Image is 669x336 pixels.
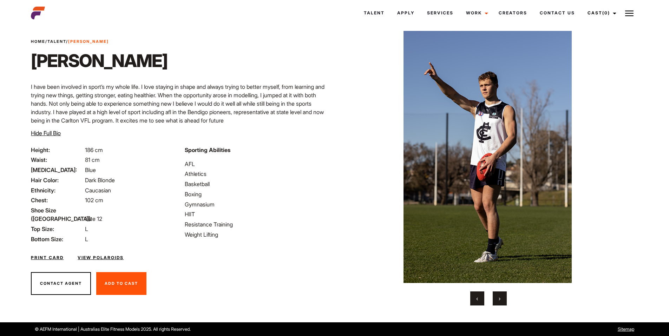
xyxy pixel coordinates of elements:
[31,255,64,261] a: Print Card
[96,272,146,295] button: Add To Cast
[78,255,124,261] a: View Polaroids
[35,326,381,332] p: © AEFM International | Australias Elite Fitness Models 2025. All rights Reserved.
[31,146,84,154] span: Height:
[185,160,330,168] li: AFL
[105,281,138,286] span: Add To Cast
[185,220,330,229] li: Resistance Training
[31,156,84,164] span: Waist:
[185,190,330,198] li: Boxing
[31,272,91,295] button: Contact Agent
[460,4,492,22] a: Work
[31,6,45,20] img: cropped-aefm-brand-fav-22-square.png
[85,225,88,232] span: L
[31,39,109,45] span: / /
[499,295,500,302] span: Next
[31,50,168,71] h1: [PERSON_NAME]
[618,327,634,332] a: Sitemap
[492,4,533,22] a: Creators
[85,146,103,153] span: 186 cm
[85,156,100,163] span: 81 cm
[185,210,330,218] li: HIIT
[31,196,84,204] span: Chest:
[581,4,621,22] a: Cast(0)
[85,177,115,184] span: Dark Blonde
[185,146,230,153] strong: Sporting Abilities
[185,200,330,209] li: Gymnasium
[476,295,478,302] span: Previous
[68,39,109,44] strong: [PERSON_NAME]
[85,166,96,173] span: Blue
[31,166,84,174] span: [MEDICAL_DATA]:
[31,130,61,137] span: Hide Full Bio
[185,170,330,178] li: Athletics
[391,4,421,22] a: Apply
[31,186,84,195] span: Ethnicity:
[602,10,610,15] span: (0)
[533,4,581,22] a: Contact Us
[31,206,84,223] span: Shoe Size ([GEOGRAPHIC_DATA]):
[31,235,84,243] span: Bottom Size:
[358,4,391,22] a: Talent
[85,215,102,222] span: Size 12
[625,9,634,18] img: Burger icon
[47,39,66,44] a: Talent
[31,83,330,125] p: I have been involved in sport’s my whole life. I love staying in shape and always trying to bette...
[421,4,460,22] a: Services
[185,180,330,188] li: Basketball
[31,129,61,137] button: Hide Full Bio
[185,230,330,239] li: Weight Lifting
[31,225,84,233] span: Top Size:
[31,176,84,184] span: Hair Color:
[85,187,111,194] span: Caucasian
[85,197,103,204] span: 102 cm
[85,236,88,243] span: L
[31,39,45,44] a: Home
